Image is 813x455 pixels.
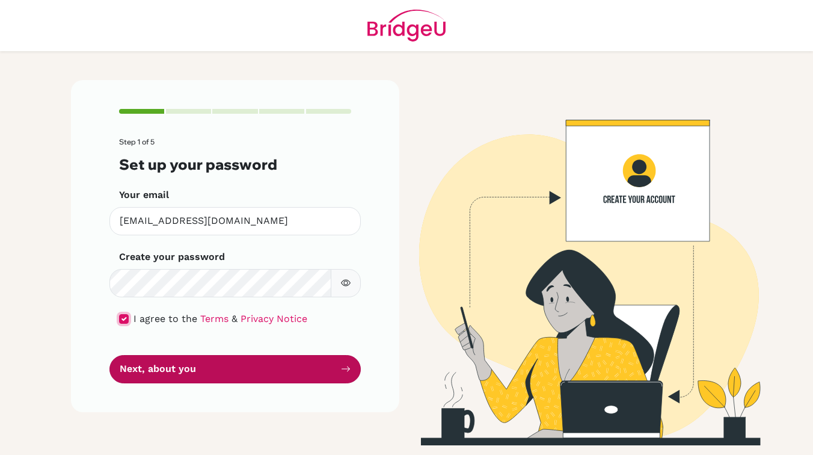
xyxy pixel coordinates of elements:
[109,207,361,235] input: Insert your email*
[109,355,361,383] button: Next, about you
[200,313,229,324] a: Terms
[119,250,225,264] label: Create your password
[133,313,197,324] span: I agree to the
[232,313,238,324] span: &
[119,137,155,146] span: Step 1 of 5
[119,188,169,202] label: Your email
[119,156,351,173] h3: Set up your password
[241,313,307,324] a: Privacy Notice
